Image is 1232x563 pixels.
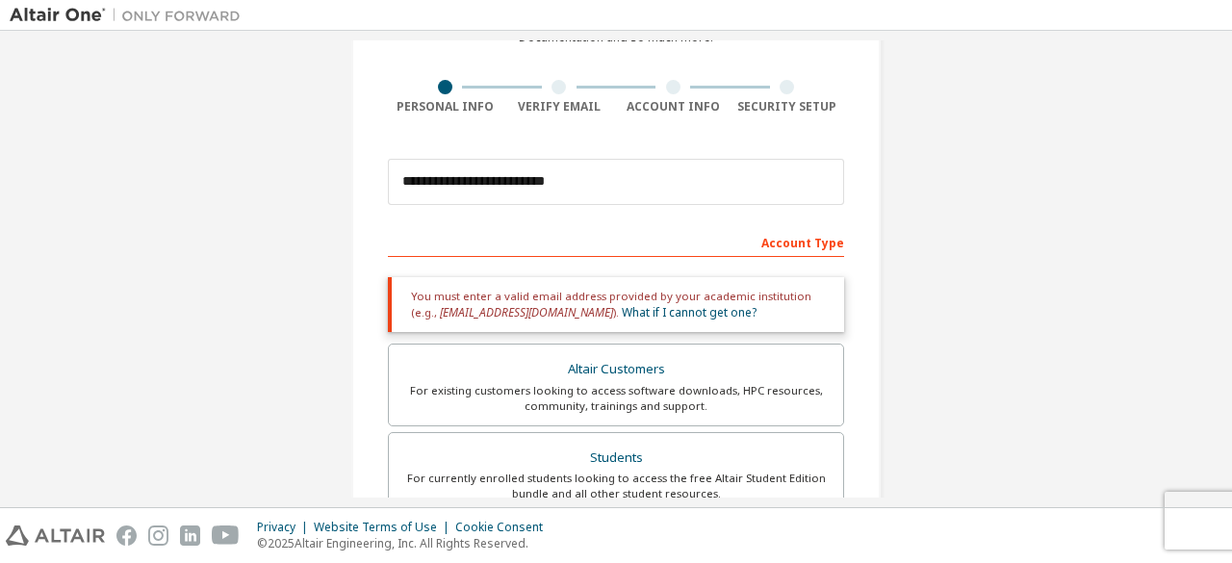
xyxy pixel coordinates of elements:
a: What if I cannot get one? [622,304,757,320]
img: youtube.svg [212,525,240,546]
img: altair_logo.svg [6,525,105,546]
img: linkedin.svg [180,525,200,546]
div: Account Info [616,99,731,115]
div: Website Terms of Use [314,520,455,535]
div: Verify Email [502,99,617,115]
div: Privacy [257,520,314,535]
div: Personal Info [388,99,502,115]
div: Security Setup [731,99,845,115]
span: [EMAIL_ADDRESS][DOMAIN_NAME] [440,304,613,320]
img: facebook.svg [116,525,137,546]
div: Account Type [388,226,844,257]
div: For existing customers looking to access software downloads, HPC resources, community, trainings ... [400,383,832,414]
div: You must enter a valid email address provided by your academic institution (e.g., ). [388,277,844,332]
p: © 2025 Altair Engineering, Inc. All Rights Reserved. [257,535,554,551]
div: Altair Customers [400,356,832,383]
img: Altair One [10,6,250,25]
img: instagram.svg [148,525,168,546]
div: Cookie Consent [455,520,554,535]
div: For currently enrolled students looking to access the free Altair Student Edition bundle and all ... [400,471,832,501]
div: Students [400,445,832,472]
